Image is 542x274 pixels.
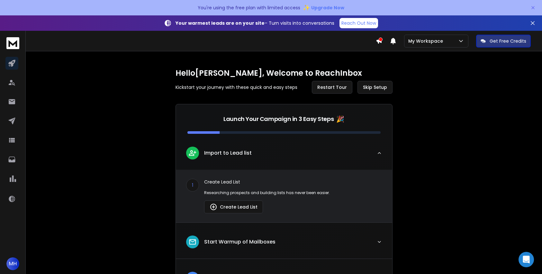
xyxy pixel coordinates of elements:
[519,252,534,267] div: Open Intercom Messenger
[339,18,378,28] a: Reach Out Now
[303,1,344,14] button: ✨Upgrade Now
[223,115,334,124] p: Launch Your Campaign in 3 Easy Steps
[176,68,393,78] h1: Hello [PERSON_NAME] , Welcome to ReachInbox
[476,35,531,47] button: Get Free Credits
[176,170,392,222] div: leadImport to Lead list
[176,20,334,26] p: – Turn visits into conversations
[188,149,197,157] img: lead
[408,38,446,44] p: My Workspace
[204,201,263,213] button: Create Lead List
[303,3,310,12] span: ✨
[204,190,382,195] p: Researching prospects and building lists has never been easier.
[6,257,19,270] button: MH
[204,238,276,246] p: Start Warmup of Mailboxes
[176,20,265,26] strong: Your warmest leads are on your site
[204,149,252,157] p: Import to Lead list
[176,230,392,259] button: leadStart Warmup of Mailboxes
[188,238,197,246] img: lead
[176,141,392,170] button: leadImport to Lead list
[336,115,344,124] span: 🎉
[186,179,199,192] div: 1
[357,81,393,94] button: Skip Setup
[204,179,382,185] p: Create Lead List
[311,4,344,11] span: Upgrade Now
[176,84,297,90] p: Kickstart your journey with these quick and easy steps
[341,20,376,26] p: Reach Out Now
[210,203,217,211] img: lead
[198,4,300,11] p: You're using the free plan with limited access
[490,38,526,44] p: Get Free Credits
[6,37,19,49] img: logo
[312,81,352,94] button: Restart Tour
[363,84,387,90] span: Skip Setup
